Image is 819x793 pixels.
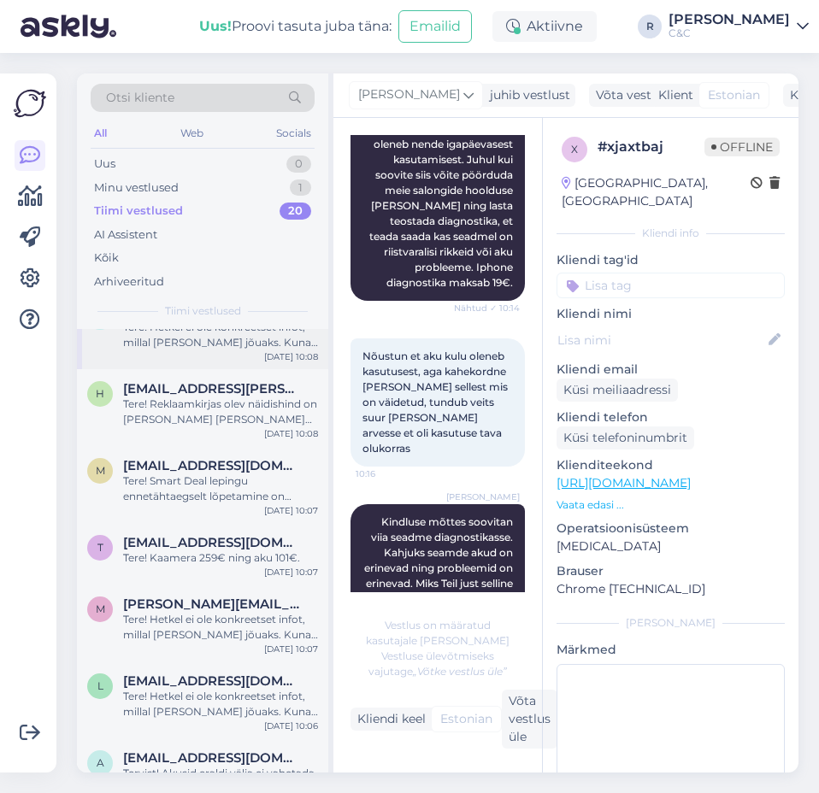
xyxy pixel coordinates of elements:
[571,143,578,156] span: x
[638,15,662,38] div: R
[557,520,785,537] p: Operatsioonisüsteem
[492,11,597,42] div: Aktiivne
[557,641,785,659] p: Märkmed
[264,427,318,440] div: [DATE] 10:08
[123,535,301,550] span: topstrelok199924@gmail.com
[97,541,103,554] span: t
[177,122,207,144] div: Web
[704,138,780,156] span: Offline
[368,649,507,678] span: Vestluse ülevõtmiseks vajutage
[264,720,318,732] div: [DATE] 10:06
[96,464,105,477] span: M
[280,203,311,220] div: 20
[557,226,785,241] div: Kliendi info
[96,387,104,400] span: h
[557,475,691,490] a: [URL][DOMAIN_NAME]
[123,750,301,766] span: andre15mai@hotmail.com
[264,643,318,655] div: [DATE] 10:07
[94,156,115,173] div: Uus
[669,13,790,26] div: [PERSON_NAME]
[165,303,241,319] span: Tiimi vestlused
[123,458,301,473] span: Mannamets@gmail.com
[94,250,119,267] div: Kõik
[97,679,103,692] span: l
[440,710,492,728] span: Estonian
[356,467,420,480] span: 10:16
[96,602,105,615] span: m
[94,203,183,220] div: Tiimi vestlused
[557,251,785,269] p: Kliendi tag'id
[106,89,174,107] span: Otsi kliente
[264,566,318,579] div: [DATE] 10:07
[264,504,318,517] div: [DATE] 10:07
[557,615,785,631] div: [PERSON_NAME]
[557,456,785,474] p: Klienditeekond
[446,490,520,503] span: [PERSON_NAME]
[557,562,785,580] p: Brauser
[557,379,678,402] div: Küsi meiliaadressi
[413,665,507,678] i: „Võtke vestlus üle”
[123,612,318,643] div: Tere! Hetkel ei ole konkreetset infot, millal [PERSON_NAME] jõuaks. Kuna eeltellimusi on palju ja...
[364,515,516,620] span: Kindluse mõttes soovitan viia seadme diagnostikasse. Kahjuks seamde akud on erinevad ning problee...
[123,596,301,612] span: martin.meigo@icloud.com
[123,673,301,689] span: lavi.loid@gmail.com
[123,473,318,504] div: Tere! Smart Deal lepingu ennetähtaegselt lõpetamine on võimalik. Kui Teil on jäänud rendilepingu ...
[123,381,301,396] span: heiki@kranich.ee
[398,10,472,43] button: Emailid
[557,361,785,379] p: Kliendi email
[273,122,315,144] div: Socials
[123,320,318,350] div: Tere! Hetkel ei ole konkreetset infot, millal [PERSON_NAME] jõuaks. Kuna eeltellimusi on palju ja...
[483,86,570,104] div: juhib vestlust
[94,179,179,197] div: Minu vestlused
[557,305,785,323] p: Kliendi nimi
[199,16,392,37] div: Proovi tasuta juba täna:
[651,86,693,104] div: Klient
[557,580,785,598] p: Chrome [TECHNICAL_ID]
[94,226,157,244] div: AI Assistent
[264,350,318,363] div: [DATE] 10:08
[91,122,110,144] div: All
[362,350,510,455] span: Nõustun et aku kulu oleneb kasutusest, aga kahekordne [PERSON_NAME] sellest mis on väidetud, tund...
[708,86,760,104] span: Estonian
[557,273,785,298] input: Lisa tag
[557,331,765,350] input: Lisa nimi
[290,179,311,197] div: 1
[123,396,318,427] div: Tere! Reklaamkirjas olev näidishind on [PERSON_NAME] [PERSON_NAME] telefon tagasiostu.
[557,408,785,426] p: Kliendi telefon
[366,619,510,647] span: Vestlus on määratud kasutajale [PERSON_NAME]
[123,550,318,566] div: Tere! Kaamera 259€ ning aku 101€.
[94,273,164,291] div: Arhiveeritud
[589,84,697,107] div: Võta vestlus üle
[365,91,516,289] span: Aku kulumine ei lähe garantii olukorra alla. Iga inimese seadme Battery health oleneb nende igapä...
[669,26,790,40] div: C&C
[199,18,232,34] b: Uus!
[454,302,520,314] span: Nähtud ✓ 10:14
[14,87,46,120] img: Askly Logo
[358,85,460,104] span: [PERSON_NAME]
[669,13,809,40] a: [PERSON_NAME]C&C
[562,174,751,210] div: [GEOGRAPHIC_DATA], [GEOGRAPHIC_DATA]
[557,497,785,513] p: Vaata edasi ...
[286,156,311,173] div: 0
[557,426,694,449] div: Küsi telefoninumbrit
[502,690,557,749] div: Võta vestlus üle
[123,689,318,720] div: Tere! Hetkel ei ole konkreetset infot, millal [PERSON_NAME] jõuaks. Kuna eeltellimusi on palju ja...
[557,537,785,555] p: [MEDICAL_DATA]
[351,710,426,728] div: Kliendi keel
[97,756,104,769] span: a
[598,137,704,157] div: # xjaxtbaj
